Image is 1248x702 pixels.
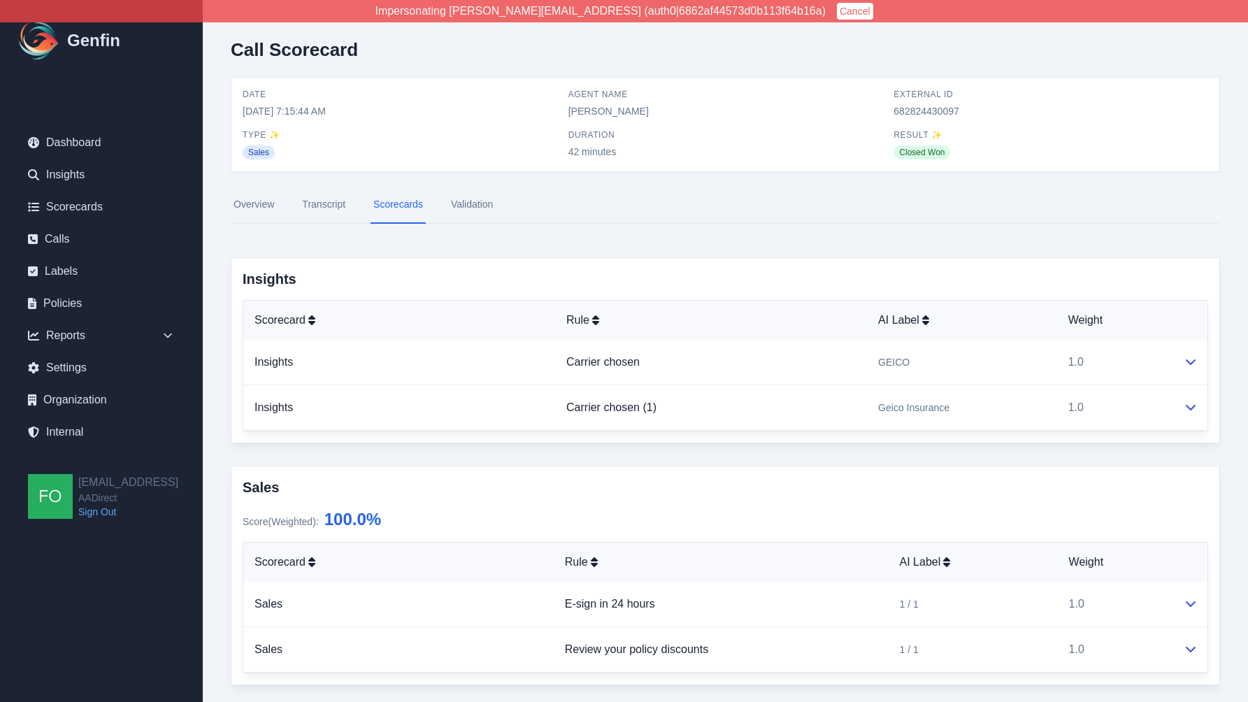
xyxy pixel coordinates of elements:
[231,186,277,224] a: Overview
[254,598,282,610] a: Sales
[837,3,873,20] button: Cancel
[568,145,883,159] span: 42 minutes
[565,598,655,610] a: E-sign in 24 hours
[568,129,883,141] span: Duration
[17,257,186,285] a: Labels
[566,401,657,413] a: Carrier chosen (1)
[231,39,358,60] h2: Call Scorecard
[243,145,275,159] span: Sales
[17,354,186,382] a: Settings
[78,474,178,491] h2: [EMAIL_ADDRESS]
[900,597,919,611] span: 1 / 1
[1058,582,1172,627] td: 1.0
[894,104,1208,118] span: 682824430097
[324,510,381,529] span: 100.0 %
[299,186,348,224] a: Transcript
[231,186,1220,224] nav: Tabs
[894,145,950,159] span: Closed Won
[1057,385,1172,431] td: 1.0
[448,186,496,224] a: Validation
[565,643,708,655] a: Review your policy discounts
[243,104,557,118] span: [DATE] 7:15:44 AM
[1057,340,1172,385] td: 1.0
[254,643,282,655] a: Sales
[17,161,186,189] a: Insights
[568,104,883,118] span: [PERSON_NAME]
[878,401,949,415] span: Geico Insurance
[566,312,856,329] div: Rule
[900,643,919,657] span: 1 / 1
[17,289,186,317] a: Policies
[243,269,1208,289] h3: Insights
[254,401,293,413] a: Insights
[900,554,1047,571] div: AI Label
[1069,554,1104,571] span: Weight
[78,505,178,519] a: Sign Out
[1058,627,1172,673] td: 1.0
[17,322,186,350] div: Reports
[243,129,557,141] span: Type ✨
[1068,312,1103,329] span: Weight
[568,89,883,100] span: Agent Name
[78,491,178,505] span: AADirect
[17,225,186,253] a: Calls
[243,478,1208,497] h3: Sales
[566,356,640,368] a: Carrier chosen
[17,386,186,414] a: Organization
[894,129,1208,141] span: Result ✨
[254,356,293,368] a: Insights
[878,355,910,369] span: GEICO
[28,474,73,519] img: founders@genfin.ai
[17,129,186,157] a: Dashboard
[17,193,186,221] a: Scorecards
[67,29,120,52] h1: Genfin
[894,89,1208,100] span: External ID
[254,554,543,571] div: Scorecard
[371,186,426,224] a: Scorecards
[565,554,877,571] div: Rule
[878,312,1046,329] div: AI Label
[243,89,557,100] span: Date
[17,18,62,63] img: Logo
[243,516,319,527] span: Score (Weighted) :
[254,312,544,329] div: Scorecard
[17,418,186,446] a: Internal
